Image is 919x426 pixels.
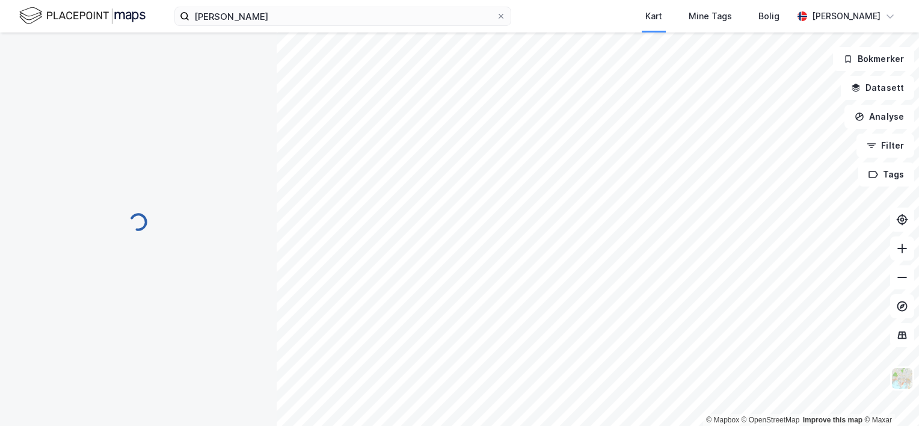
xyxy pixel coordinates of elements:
img: logo.f888ab2527a4732fd821a326f86c7f29.svg [19,5,146,26]
img: spinner.a6d8c91a73a9ac5275cf975e30b51cfb.svg [129,212,148,232]
input: Søk på adresse, matrikkel, gårdeiere, leietakere eller personer [189,7,496,25]
button: Analyse [844,105,914,129]
a: Mapbox [706,416,739,424]
div: Kontrollprogram for chat [859,368,919,426]
img: Z [891,367,914,390]
button: Bokmerker [833,47,914,71]
button: Datasett [841,76,914,100]
button: Filter [856,134,914,158]
div: Mine Tags [689,9,732,23]
div: [PERSON_NAME] [812,9,881,23]
a: OpenStreetMap [742,416,800,424]
button: Tags [858,162,914,187]
iframe: Chat Widget [859,368,919,426]
div: Bolig [758,9,779,23]
a: Improve this map [803,416,862,424]
div: Kart [645,9,662,23]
